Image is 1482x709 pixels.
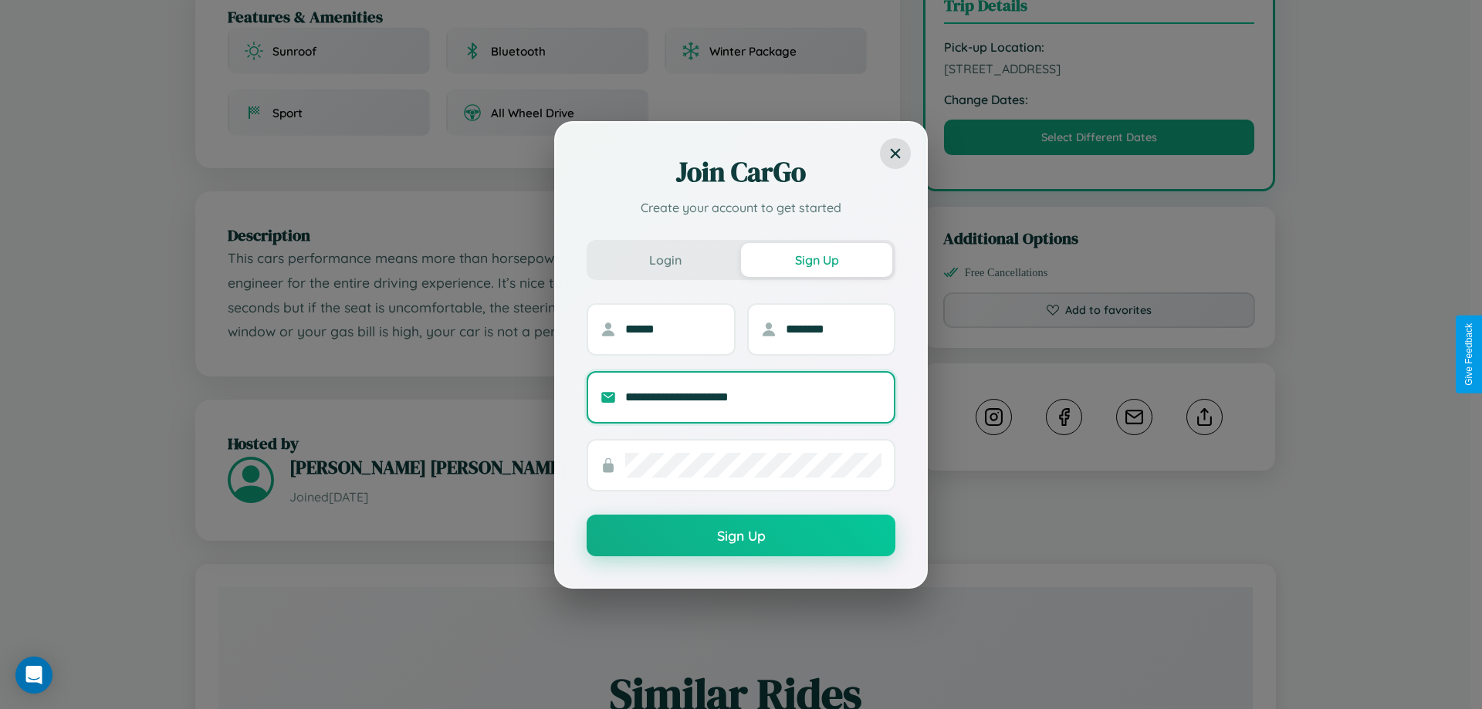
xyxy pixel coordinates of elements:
[741,243,892,277] button: Sign Up
[590,243,741,277] button: Login
[15,657,52,694] div: Open Intercom Messenger
[1463,323,1474,386] div: Give Feedback
[587,515,895,556] button: Sign Up
[587,154,895,191] h2: Join CarGo
[587,198,895,217] p: Create your account to get started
